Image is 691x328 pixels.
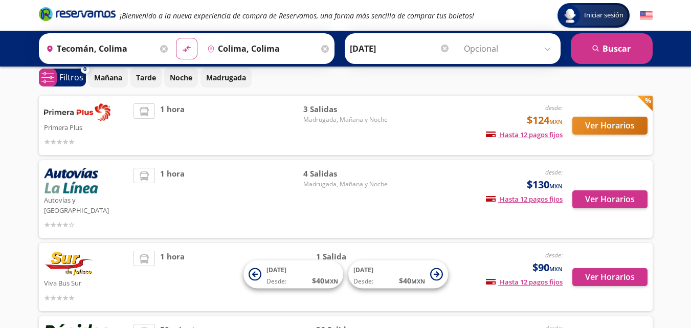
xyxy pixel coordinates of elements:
[348,260,448,289] button: [DATE]Desde:$40MXN
[39,69,86,86] button: 0Filtros
[464,36,555,61] input: Opcional
[136,72,156,83] p: Tarde
[203,36,319,61] input: Buscar Destino
[160,103,185,147] span: 1 hora
[532,260,563,275] span: $90
[545,168,563,177] em: desde:
[303,168,388,180] span: 4 Salidas
[44,168,98,193] img: Autovías y La Línea
[44,121,129,133] p: Primera Plus
[549,182,563,190] small: MXN
[42,36,158,61] input: Buscar Origen
[549,118,563,125] small: MXN
[59,71,83,83] p: Filtros
[39,6,116,21] i: Brand Logo
[44,251,94,276] img: Viva Bus Sur
[350,36,450,61] input: Elegir Fecha
[486,194,563,204] span: Hasta 12 pagos fijos
[486,277,563,287] span: Hasta 12 pagos fijos
[303,103,388,115] span: 3 Salidas
[303,115,388,124] span: Madrugada, Mañana y Noche
[94,72,122,83] p: Mañana
[44,276,129,289] p: Viva Bus Sur
[580,10,628,20] span: Iniciar sesión
[39,6,116,25] a: Brand Logo
[243,260,343,289] button: [DATE]Desde:$40MXN
[170,72,192,83] p: Noche
[44,103,110,121] img: Primera Plus
[527,113,563,128] span: $124
[316,251,388,263] span: 1 Salida
[486,130,563,139] span: Hasta 12 pagos fijos
[353,277,373,286] span: Desde:
[164,68,198,88] button: Noche
[160,168,185,230] span: 1 hora
[266,277,286,286] span: Desde:
[545,103,563,112] em: desde:
[88,68,128,88] button: Mañana
[571,33,653,64] button: Buscar
[411,277,425,285] small: MXN
[120,11,474,20] em: ¡Bienvenido a la nueva experiencia de compra de Reservamos, una forma más sencilla de comprar tus...
[44,193,129,215] p: Autovías y [GEOGRAPHIC_DATA]
[527,177,563,192] span: $130
[353,266,373,274] span: [DATE]
[130,68,162,88] button: Tarde
[206,72,246,83] p: Madrugada
[324,277,338,285] small: MXN
[266,266,286,274] span: [DATE]
[399,275,425,286] span: $ 40
[312,275,338,286] span: $ 40
[160,251,185,303] span: 1 hora
[303,180,388,189] span: Madrugada, Mañana y Noche
[83,65,86,74] span: 0
[572,268,648,286] button: Ver Horarios
[200,68,252,88] button: Madrugada
[549,265,563,273] small: MXN
[572,117,648,135] button: Ver Horarios
[640,9,653,22] button: English
[545,251,563,259] em: desde:
[572,190,648,208] button: Ver Horarios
